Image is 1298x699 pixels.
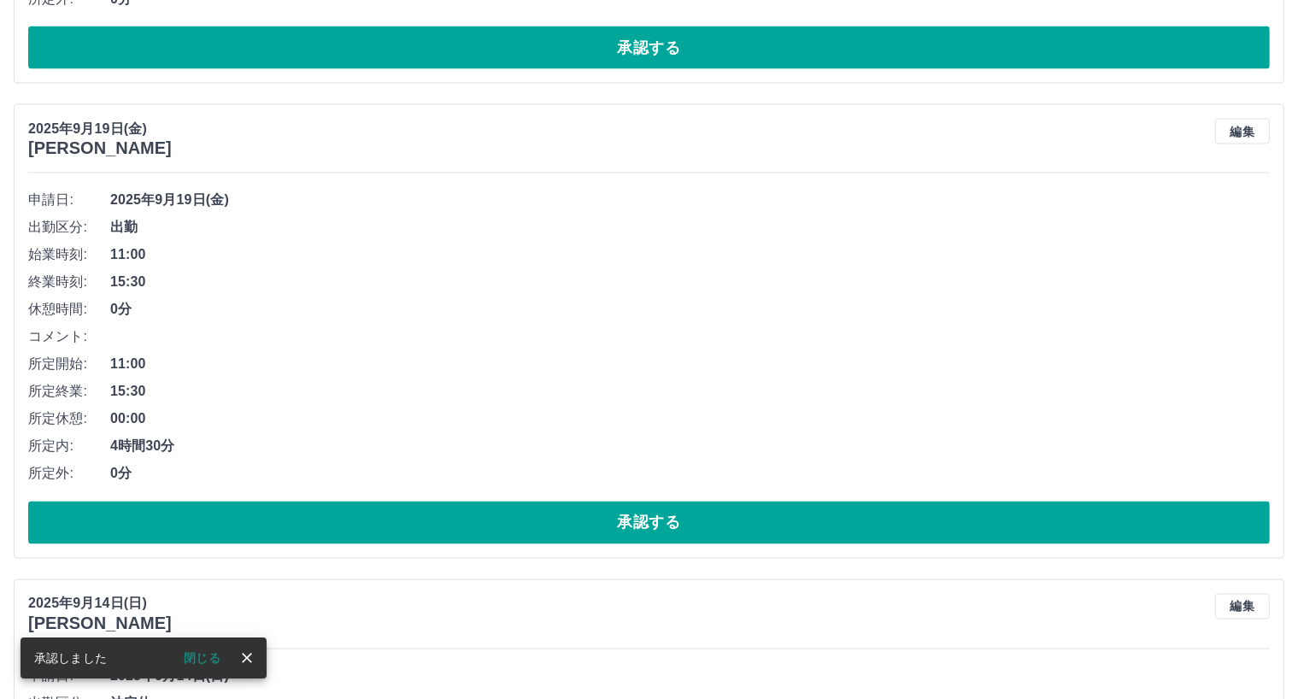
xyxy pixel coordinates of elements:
[170,645,234,671] button: 閉じる
[110,667,1270,687] span: 2025年9月14日(日)
[110,300,1270,320] span: 0分
[28,26,1270,69] button: 承認する
[28,191,110,211] span: 申請日:
[28,614,172,634] h3: [PERSON_NAME]
[28,409,110,430] span: 所定休憩:
[1215,594,1270,620] button: 編集
[28,502,1270,544] button: 承認する
[28,119,172,139] p: 2025年9月19日(金)
[28,245,110,266] span: 始業時刻:
[110,382,1270,402] span: 15:30
[28,139,172,159] h3: [PERSON_NAME]
[28,273,110,293] span: 終業時刻:
[110,273,1270,293] span: 15:30
[110,464,1270,485] span: 0分
[28,327,110,348] span: コメント:
[110,437,1270,457] span: 4時間30分
[28,464,110,485] span: 所定外:
[234,645,260,671] button: close
[28,218,110,238] span: 出勤区分:
[110,409,1270,430] span: 00:00
[28,437,110,457] span: 所定内:
[110,218,1270,238] span: 出勤
[110,191,1270,211] span: 2025年9月19日(金)
[110,245,1270,266] span: 11:00
[110,355,1270,375] span: 11:00
[28,594,172,614] p: 2025年9月14日(日)
[28,355,110,375] span: 所定開始:
[34,643,107,673] div: 承認しました
[1215,119,1270,144] button: 編集
[28,300,110,320] span: 休憩時間:
[28,382,110,402] span: 所定終業:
